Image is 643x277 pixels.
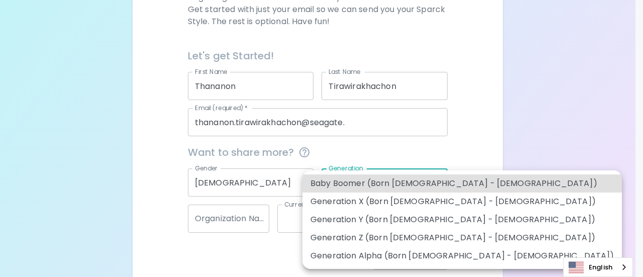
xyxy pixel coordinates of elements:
li: Generation Alpha (Born [DEMOGRAPHIC_DATA] - [DEMOGRAPHIC_DATA]) [302,247,622,265]
li: Generation Y (Born [DEMOGRAPHIC_DATA] - [DEMOGRAPHIC_DATA]) [302,211,622,229]
aside: Language selected: English [563,257,633,277]
a: English [564,258,632,276]
li: Generation Z (Born [DEMOGRAPHIC_DATA] - [DEMOGRAPHIC_DATA]) [302,229,622,247]
li: Baby Boomer (Born [DEMOGRAPHIC_DATA] - [DEMOGRAPHIC_DATA]) [302,174,622,193]
div: Language [563,257,633,277]
li: Generation X (Born [DEMOGRAPHIC_DATA] - [DEMOGRAPHIC_DATA]) [302,193,622,211]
